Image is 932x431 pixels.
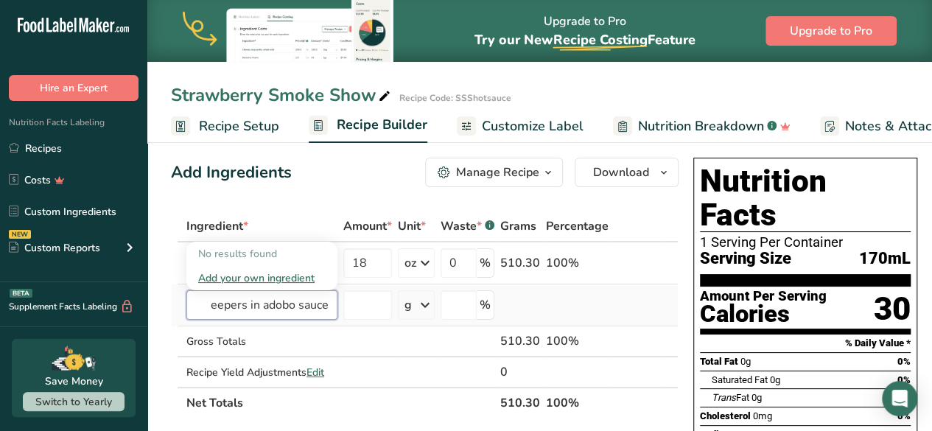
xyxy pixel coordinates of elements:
div: Calories [700,304,827,325]
div: Recipe Yield Adjustments [186,365,337,380]
div: Add Ingredients [171,161,292,185]
span: Recipe Setup [199,116,279,136]
button: Hire an Expert [9,75,139,101]
span: 0g [751,392,762,403]
div: 30 [874,290,911,329]
span: Ingredient [186,217,248,235]
span: Try our New Feature [474,31,695,49]
th: Net Totals [183,387,497,418]
div: Manage Recipe [456,164,539,181]
span: 0% [897,356,911,367]
div: Strawberry Smoke Show [171,82,393,108]
div: Recipe Code: SSShotsauce [399,91,511,105]
div: 510.30 [500,332,540,350]
div: 100% [546,254,609,272]
div: Custom Reports [9,240,100,256]
span: Amount [343,217,392,235]
button: Manage Recipe [425,158,563,187]
span: Edit [306,365,324,379]
input: Add Ingredient [186,290,337,320]
span: Nutrition Breakdown [638,116,764,136]
span: Saturated Fat [712,374,768,385]
div: oz [404,254,416,272]
span: Percentage [546,217,609,235]
div: No results found [186,242,337,266]
span: Customize Label [482,116,584,136]
div: Gross Totals [186,334,337,349]
div: Upgrade to Pro [474,1,695,62]
span: Unit [398,217,426,235]
div: NEW [9,230,31,239]
div: Add your own ingredient [198,270,326,286]
span: Cholesterol [700,410,751,421]
button: Upgrade to Pro [765,16,897,46]
th: 510.30 [497,387,543,418]
section: % Daily Value * [700,334,911,352]
div: Open Intercom Messenger [882,381,917,416]
div: 510.30 [500,254,540,272]
a: Recipe Builder [309,108,427,144]
span: Upgrade to Pro [790,22,872,40]
button: Download [575,158,679,187]
span: Grams [500,217,536,235]
a: Customize Label [457,110,584,143]
div: Add your own ingredient [186,266,337,290]
div: Save Money [45,374,103,389]
i: Trans [712,392,736,403]
span: Recipe Builder [337,115,427,135]
div: 100% [546,332,609,350]
span: 0g [770,374,780,385]
span: 0mg [753,410,772,421]
div: g [404,296,412,314]
span: Switch to Yearly [35,395,112,409]
a: Nutrition Breakdown [613,110,791,143]
span: Recipe Costing [553,31,647,49]
span: Fat [712,392,749,403]
span: Total Fat [700,356,738,367]
div: BETA [10,289,32,298]
span: Download [593,164,649,181]
span: 170mL [859,250,911,268]
span: 0% [897,374,911,385]
div: 1 Serving Per Container [700,235,911,250]
a: Recipe Setup [171,110,279,143]
div: Waste [441,217,494,235]
div: Amount Per Serving [700,290,827,304]
button: Switch to Yearly [23,392,125,411]
span: 0g [740,356,751,367]
th: 100% [543,387,612,418]
h1: Nutrition Facts [700,164,911,232]
span: Serving Size [700,250,791,268]
div: 0 [500,363,540,381]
